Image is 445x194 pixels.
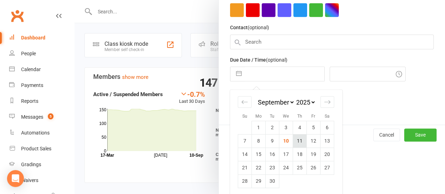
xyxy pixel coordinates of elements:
td: Tuesday, September 30, 2025 [266,174,279,188]
td: Monday, September 15, 2025 [252,148,266,161]
td: Friday, September 12, 2025 [307,134,320,148]
a: Gradings [9,157,74,173]
button: Cancel [373,129,400,141]
a: People [9,46,74,62]
td: Saturday, September 13, 2025 [320,134,334,148]
a: Clubworx [8,7,26,25]
div: Move backward to switch to the previous month. [238,96,252,108]
div: People [21,51,36,56]
small: We [283,114,289,119]
a: Dashboard [9,30,74,46]
div: Messages [21,114,43,120]
label: Contact [230,24,269,31]
small: Su [242,114,247,119]
small: Th [297,114,302,119]
td: Sunday, September 21, 2025 [238,161,252,174]
td: Sunday, September 28, 2025 [238,174,252,188]
td: Thursday, September 18, 2025 [293,148,307,161]
td: Friday, September 5, 2025 [307,121,320,134]
td: Thursday, September 4, 2025 [293,121,307,134]
a: Calendar [9,62,74,77]
td: Tuesday, September 23, 2025 [266,161,279,174]
a: Product Sales [9,141,74,157]
td: Wednesday, September 24, 2025 [279,161,293,174]
div: Reports [21,98,38,104]
td: Tuesday, September 16, 2025 [266,148,279,161]
td: Monday, September 29, 2025 [252,174,266,188]
div: Gradings [21,162,41,167]
small: (optional) [248,25,269,30]
td: Thursday, September 11, 2025 [293,134,307,148]
td: Sunday, September 14, 2025 [238,148,252,161]
div: Calendar [21,67,41,72]
td: Tuesday, September 9, 2025 [266,134,279,148]
a: Reports [9,93,74,109]
small: (optional) [266,57,287,63]
td: Tuesday, September 2, 2025 [266,121,279,134]
label: Due Date / Time [230,56,287,64]
td: Wednesday, September 10, 2025 [279,134,293,148]
td: Friday, September 26, 2025 [307,161,320,174]
td: Friday, September 19, 2025 [307,148,320,161]
small: Sa [325,114,330,119]
div: Open Intercom Messenger [7,170,24,187]
a: Messages 5 [9,109,74,125]
td: Monday, September 22, 2025 [252,161,266,174]
div: Waivers [21,177,38,183]
small: Tu [270,114,274,119]
small: Mo [255,114,262,119]
td: Wednesday, September 17, 2025 [279,148,293,161]
span: 5 [48,113,53,119]
label: Email preferences [230,88,271,96]
div: Payments [21,82,43,88]
td: Saturday, September 6, 2025 [320,121,334,134]
td: Sunday, September 7, 2025 [238,134,252,148]
td: Saturday, September 20, 2025 [320,148,334,161]
div: Product Sales [21,146,51,151]
div: Dashboard [21,35,45,40]
td: Wednesday, September 3, 2025 [279,121,293,134]
input: Search [230,35,434,49]
td: Saturday, September 27, 2025 [320,161,334,174]
a: Waivers [9,173,74,188]
button: Save [404,129,437,141]
div: Move forward to switch to the next month. [320,96,334,108]
div: Automations [21,130,50,136]
td: Monday, September 8, 2025 [252,134,266,148]
a: Automations [9,125,74,141]
a: Payments [9,77,74,93]
td: Thursday, September 25, 2025 [293,161,307,174]
td: Monday, September 1, 2025 [252,121,266,134]
small: Fr [311,114,315,119]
